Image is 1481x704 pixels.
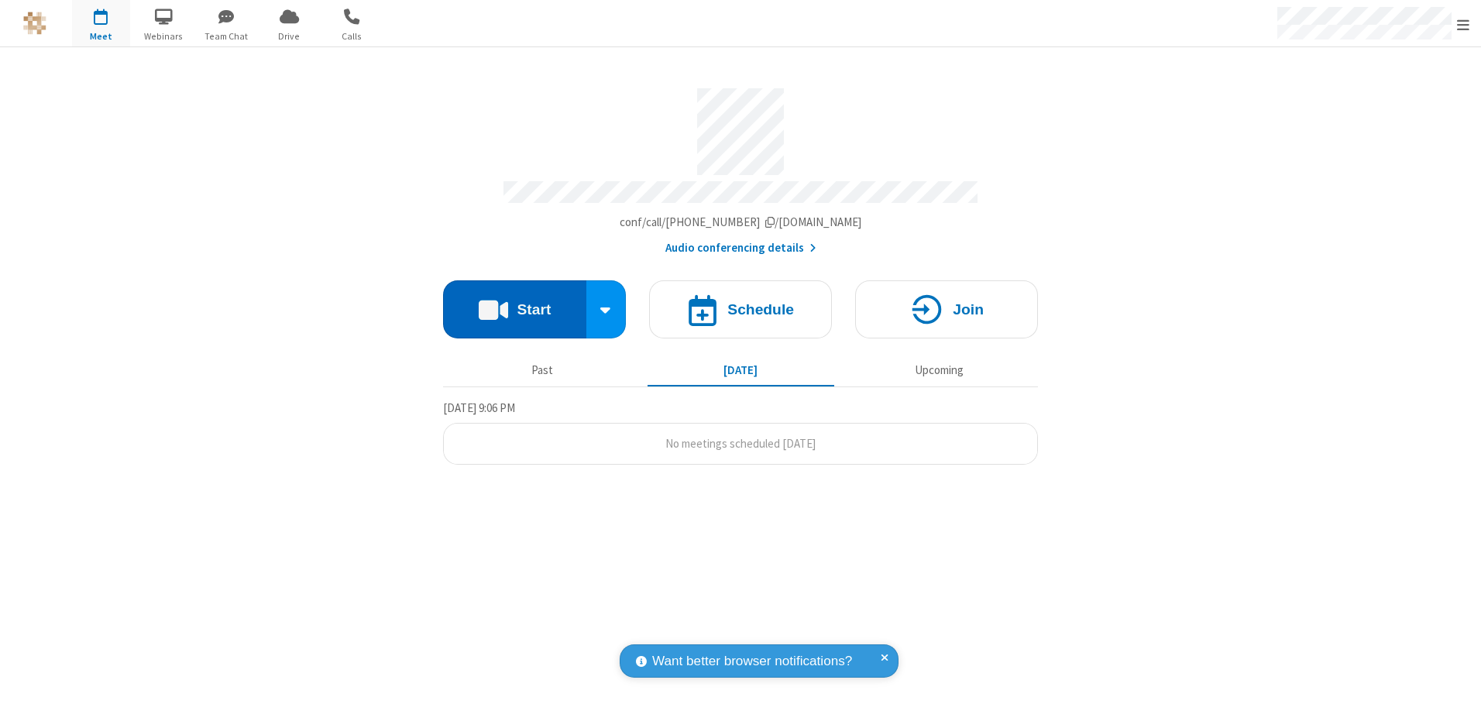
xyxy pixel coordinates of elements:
h4: Schedule [727,302,794,317]
button: Schedule [649,280,832,338]
button: Start [443,280,586,338]
h4: Join [953,302,984,317]
span: Drive [260,29,318,43]
span: Webinars [135,29,193,43]
button: Copy my meeting room linkCopy my meeting room link [620,214,862,232]
span: Team Chat [198,29,256,43]
span: [DATE] 9:06 PM [443,400,515,415]
span: Want better browser notifications? [652,651,852,671]
button: Join [855,280,1038,338]
button: [DATE] [648,355,834,385]
button: Upcoming [846,355,1033,385]
img: QA Selenium DO NOT DELETE OR CHANGE [23,12,46,35]
section: Account details [443,77,1038,257]
span: Copy my meeting room link [620,215,862,229]
span: Calls [323,29,381,43]
h4: Start [517,302,551,317]
section: Today's Meetings [443,399,1038,465]
div: Start conference options [586,280,627,338]
button: Past [449,355,636,385]
span: Meet [72,29,130,43]
span: No meetings scheduled [DATE] [665,436,816,451]
button: Audio conferencing details [665,239,816,257]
